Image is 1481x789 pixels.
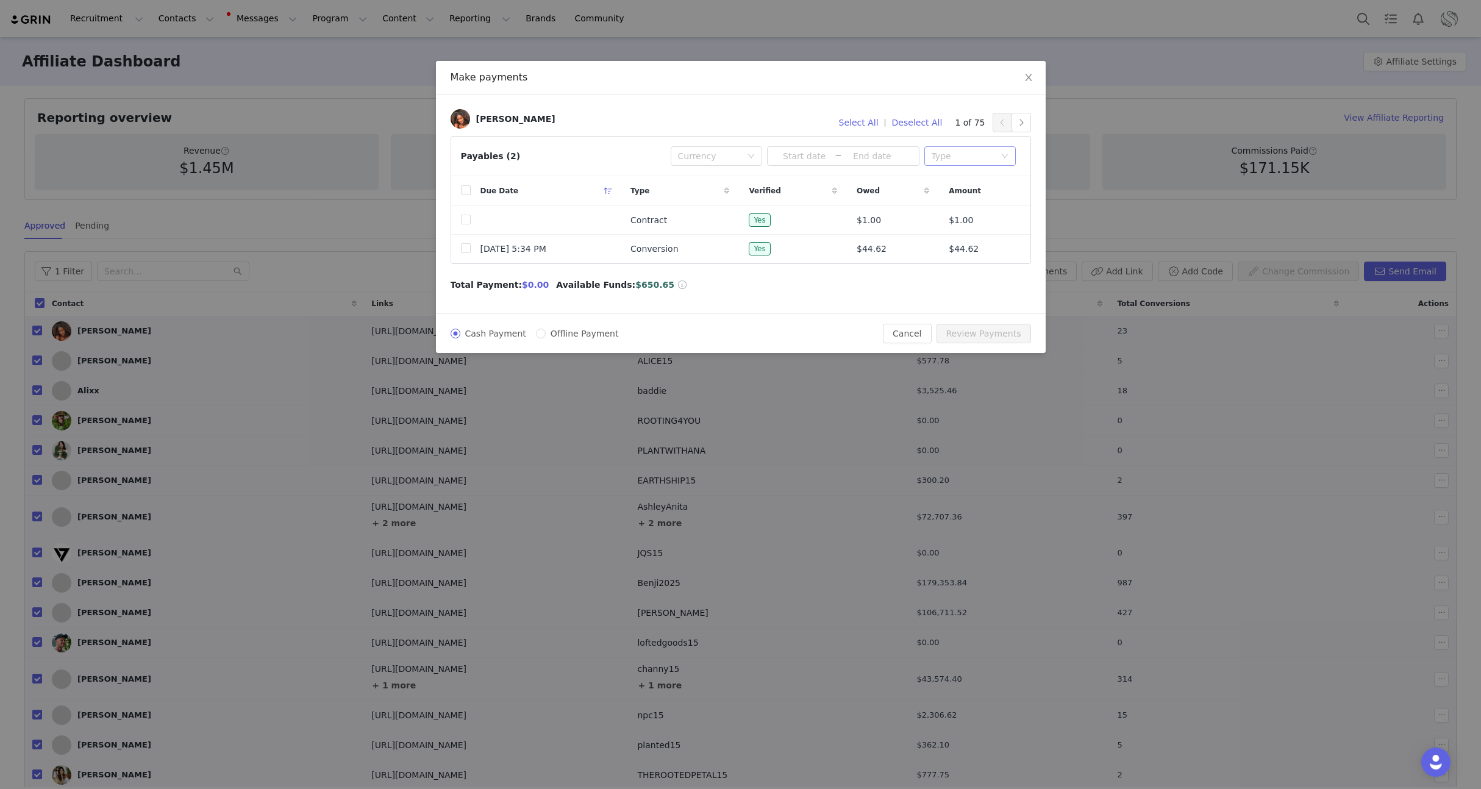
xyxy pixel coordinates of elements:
span: $1.00 [857,214,881,227]
span: $44.62 [949,243,979,255]
span: $1.00 [949,214,973,227]
span: Yes [749,213,770,227]
span: Yes [749,242,770,255]
button: Cancel [883,324,931,343]
i: icon: down [1001,152,1008,161]
input: Start date [774,149,835,163]
i: icon: close [1024,73,1033,82]
button: Deselect All [887,113,948,132]
input: End date [842,149,902,163]
span: Total Payment: [451,279,523,291]
span: Type [630,185,649,196]
span: Due Date [480,185,519,196]
img: e1104d74-849a-4e40-b5e7-cea888784637--s.jpg [451,109,470,129]
span: Owed [857,185,880,196]
span: Cash Payment [460,329,531,338]
div: Payables (2) [461,150,521,163]
div: Type [932,150,995,162]
div: Currency [678,150,741,162]
article: Payables [451,136,1031,264]
a: [PERSON_NAME] [451,109,555,129]
div: Make payments [451,71,1031,84]
i: icon: down [748,152,755,161]
span: [DATE] 5:34 PM [480,243,546,255]
button: Review Payments [937,324,1031,343]
span: | [884,117,887,128]
span: Offline Payment [546,329,624,338]
div: 1 of 75 [955,113,1030,132]
span: $0.00 [522,280,549,290]
div: [PERSON_NAME] [476,114,555,124]
span: Amount [949,185,981,196]
span: Verified [749,185,780,196]
div: Open Intercom Messenger [1421,748,1451,777]
span: Conversion [630,243,679,255]
span: Available Funds: [556,279,635,291]
button: Close [1012,61,1046,95]
span: $44.62 [857,243,887,255]
button: Select All [833,113,884,132]
span: $650.65 [635,280,674,290]
span: Contract [630,214,667,227]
